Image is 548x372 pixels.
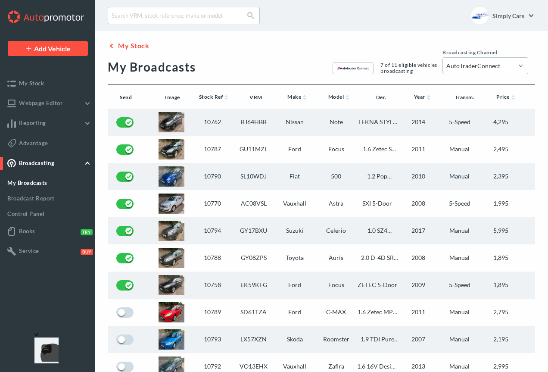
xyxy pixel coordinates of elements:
[344,94,351,101] img: sortdefaultarrow.svg
[480,173,522,180] div: 2,395
[510,94,517,101] img: sortdefaultarrow.svg
[357,119,398,126] span: TEKNA STYLE DIG-S 5-Door
[315,173,357,180] div: 500
[19,100,62,106] span: Webpage Editor
[108,41,149,50] a: My Stock
[19,228,35,234] span: Books
[425,94,432,101] img: sortdefaultarrow.svg
[315,146,357,153] div: Focus
[274,309,316,316] div: Ford
[159,329,184,350] img: ed562a3e-5183-23c0-b857-ad4870a0865d.jpg
[274,336,316,343] div: Skoda
[496,94,517,100] a: Price
[1,192,95,203] a: Broadcast Report
[192,146,234,153] div: 10787
[455,94,475,100] a: Transm.
[439,254,480,262] div: Manual
[439,200,480,207] div: 5-Speed
[439,146,480,153] div: Manual
[442,50,528,56] label: Broadcasting Channel
[480,336,522,343] div: 2,195
[233,254,274,262] div: GY08ZPS
[233,336,274,343] div: LX57XZN
[315,281,357,289] div: Focus
[81,229,93,235] span: Try
[249,94,262,100] a: VRM
[315,363,357,370] div: Zafira
[192,336,234,343] div: 10793
[398,336,439,343] div: 2007
[7,210,45,217] span: Control Panel
[439,363,480,370] div: Manual
[192,119,234,126] div: 10762
[165,94,180,100] a: Image
[480,146,522,153] div: 2,495
[81,249,93,255] span: Buy
[79,228,91,235] button: Try
[199,94,230,100] a: Stock Ref
[274,363,316,370] div: Vauxhall
[357,363,398,370] span: 1.6 16V Design MPV 5dr Petrol Manual Euro 5 (SNav) (115 ps)
[380,62,438,74] label: 7 of 11 eligible vehicles broadcasting
[315,227,357,234] div: Celerio
[287,94,308,100] a: Make
[159,112,184,132] img: 5d024cb8-c12f-ed60-c667-0cd4d27a48b4.jpg
[274,200,316,207] div: Vauxhall
[357,336,398,343] span: 1.9 TDI Pure Drive 2 MPV 5dr Diesel Manual (139 g/km, 105 bhp)
[159,302,184,322] img: 14cb1848-4cb9-f526-5351-5fec668c2121.jpg
[233,363,274,370] div: VO13EHX
[439,119,480,126] div: 5-Speed
[19,140,48,147] span: Advantage
[8,41,88,56] a: Add Vehicle
[247,12,254,19] input: Submit
[398,173,439,180] div: 2010
[357,281,398,289] span: ZETEC 5-Door
[439,173,480,180] div: Manual
[315,336,357,343] div: Roomster
[357,173,398,180] span: 1.2 Pop Hatchback 3dr Petrol Manual Euro 5 (s/s) (69 bhp)
[398,119,439,126] div: 2014
[398,227,439,234] div: 2017
[192,200,234,207] div: 10770
[357,309,398,316] span: 1.6 Zetec MPV 5dr Petrol Manual Euro 5 (105 ps)
[233,309,274,316] div: SD61TZA
[233,173,274,180] div: SL10WDJ
[357,146,398,153] span: 1.6 Zetec S Hatchback 5dr Petrol Manual (157 g/km, 113 bhp)
[274,146,316,153] div: Ford
[1,177,95,187] a: My Broadcasts
[1,208,95,218] a: Control Panel
[159,221,184,241] img: 107a8426-7697-eb3c-b52d-7f7e9de0db2d.jpg
[357,200,398,207] span: SXI 5-Door
[376,94,386,100] a: Der.
[120,94,132,100] a: Send
[30,333,67,370] iframe: Front Chat
[108,7,260,24] input: Search VRM, stock reference, make or model
[480,363,522,370] div: 2,995
[159,166,184,187] img: 87f1c8cf-b1f3-85cf-6b89-c441c5843f11.jpg
[439,336,480,343] div: Manual
[480,119,522,126] div: 4,295
[192,281,234,289] div: 10758
[7,195,54,202] span: Broadcast Report
[480,227,522,234] div: 5,995
[274,227,316,234] div: Suzuki
[108,7,260,24] div: Search by name, status and VRM
[19,119,46,126] span: Reporting
[233,281,274,289] div: EK59KFG
[159,194,184,214] img: 83128556-8f9d-9560-51a7-cc12c05f1973.jpg
[192,309,234,316] div: 10789
[192,363,234,370] div: 10792
[315,200,357,207] div: Astra
[480,309,522,316] div: 2,795
[315,309,357,316] div: C-MAX
[7,179,47,186] span: My Broadcasts
[233,227,274,234] div: GY17BXU
[159,139,184,159] img: 104dcde7-0835-7c8e-002e-57e9e5d0cb1e.jpg
[480,200,522,207] div: 1,995
[439,281,480,289] div: 5-Speed
[398,200,439,207] div: 2008
[223,94,230,101] img: sortdefaultarrow.svg
[159,248,184,268] img: 57f82be2-026a-9b01-1a2e-d3637ff98a4f.jpg
[315,119,357,126] div: Note
[398,281,439,289] div: 2009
